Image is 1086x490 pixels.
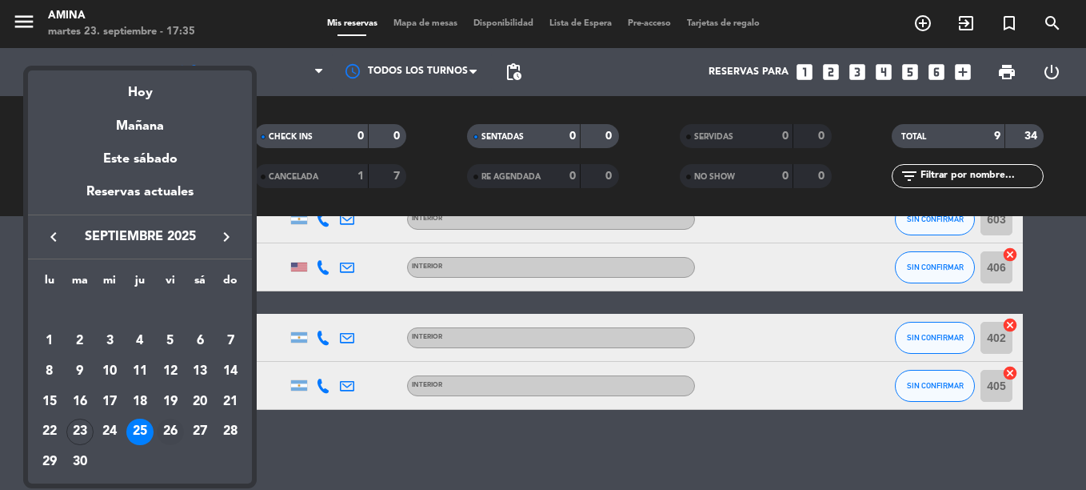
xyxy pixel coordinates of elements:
[215,356,246,387] td: 14 de septiembre de 2025
[215,417,246,448] td: 28 de septiembre de 2025
[36,448,63,476] div: 29
[94,387,125,417] td: 17 de septiembre de 2025
[44,227,63,247] i: keyboard_arrow_left
[125,387,155,417] td: 18 de septiembre de 2025
[34,356,65,387] td: 8 de septiembre de 2025
[65,387,95,417] td: 16 de septiembre de 2025
[96,388,123,416] div: 17
[28,182,252,215] div: Reservas actuales
[217,227,236,247] i: keyboard_arrow_right
[66,448,94,476] div: 30
[126,358,154,385] div: 11
[217,388,244,416] div: 21
[126,419,154,446] div: 25
[125,356,155,387] td: 11 de septiembre de 2025
[217,327,244,355] div: 7
[94,417,125,448] td: 24 de septiembre de 2025
[217,419,244,446] div: 28
[68,227,212,247] span: septiembre 2025
[215,387,246,417] td: 21 de septiembre de 2025
[34,327,65,357] td: 1 de septiembre de 2025
[65,327,95,357] td: 2 de septiembre de 2025
[34,447,65,477] td: 29 de septiembre de 2025
[36,327,63,355] div: 1
[39,227,68,247] button: keyboard_arrow_left
[155,417,186,448] td: 26 de septiembre de 2025
[66,388,94,416] div: 16
[212,227,241,247] button: keyboard_arrow_right
[186,388,214,416] div: 20
[34,387,65,417] td: 15 de septiembre de 2025
[186,419,214,446] div: 27
[94,327,125,357] td: 3 de septiembre de 2025
[157,419,184,446] div: 26
[126,388,154,416] div: 18
[186,271,216,296] th: sábado
[217,358,244,385] div: 14
[155,387,186,417] td: 19 de septiembre de 2025
[28,104,252,137] div: Mañana
[96,327,123,355] div: 3
[186,387,216,417] td: 20 de septiembre de 2025
[155,271,186,296] th: viernes
[66,419,94,446] div: 23
[34,417,65,448] td: 22 de septiembre de 2025
[65,271,95,296] th: martes
[66,327,94,355] div: 2
[125,327,155,357] td: 4 de septiembre de 2025
[186,358,214,385] div: 13
[65,417,95,448] td: 23 de septiembre de 2025
[157,327,184,355] div: 5
[66,358,94,385] div: 9
[28,137,252,182] div: Este sábado
[186,417,216,448] td: 27 de septiembre de 2025
[36,388,63,416] div: 15
[94,356,125,387] td: 10 de septiembre de 2025
[36,358,63,385] div: 8
[186,356,216,387] td: 13 de septiembre de 2025
[28,70,252,103] div: Hoy
[65,447,95,477] td: 30 de septiembre de 2025
[34,271,65,296] th: lunes
[34,296,246,327] td: SEP.
[126,327,154,355] div: 4
[215,327,246,357] td: 7 de septiembre de 2025
[36,419,63,446] div: 22
[157,388,184,416] div: 19
[96,419,123,446] div: 24
[96,358,123,385] div: 10
[186,327,214,355] div: 6
[65,356,95,387] td: 9 de septiembre de 2025
[186,327,216,357] td: 6 de septiembre de 2025
[94,271,125,296] th: miércoles
[125,271,155,296] th: jueves
[125,417,155,448] td: 25 de septiembre de 2025
[155,356,186,387] td: 12 de septiembre de 2025
[215,271,246,296] th: domingo
[155,327,186,357] td: 5 de septiembre de 2025
[157,358,184,385] div: 12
